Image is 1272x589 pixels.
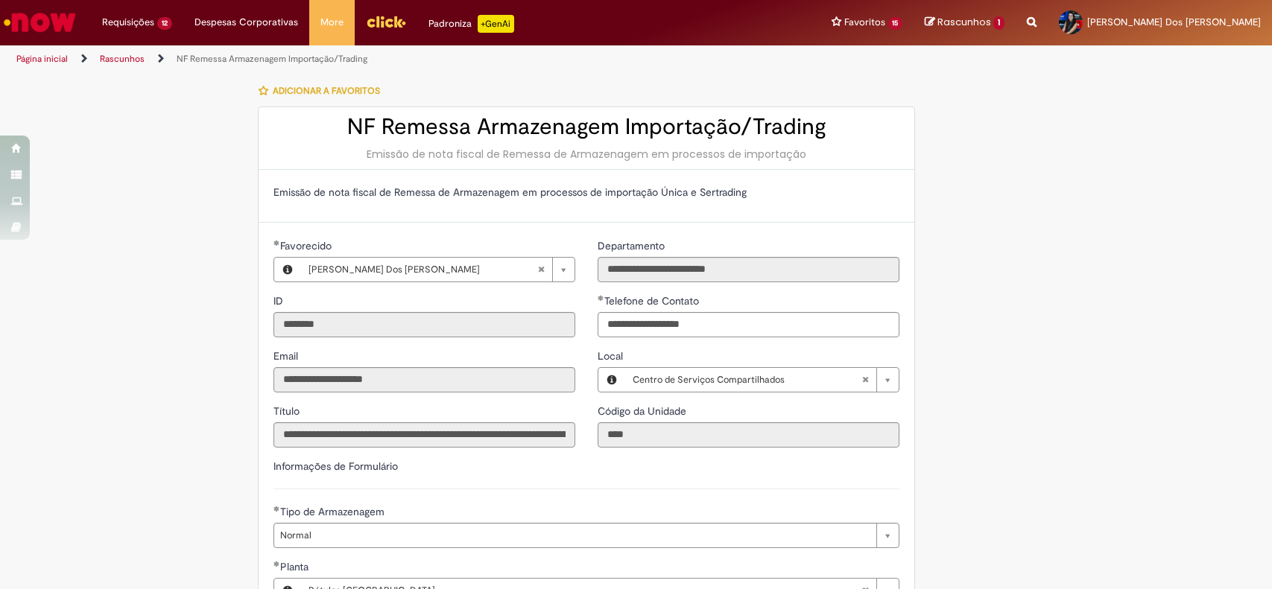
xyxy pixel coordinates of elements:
[598,422,899,448] input: Código da Unidade
[1,7,78,37] img: ServiceNow
[157,17,172,30] span: 12
[273,294,286,308] span: Somente leitura - ID
[102,15,154,30] span: Requisições
[258,75,388,106] button: Adicionar a Favoritos
[273,185,899,200] p: Emissão de nota fiscal de Remessa de Armazenagem em processos de importação Única e Sertrading
[320,15,344,30] span: More
[598,238,668,253] label: Somente leitura - Departamento
[598,239,668,252] span: Somente leitura - Departamento
[604,294,702,308] span: Telefone de Contato
[598,404,689,418] label: Somente leitura - Código da Unidade
[598,404,689,418] span: Somente leitura - Código da Unidade
[273,422,575,448] input: Título
[11,45,837,73] ul: Trilhas de página
[280,505,387,518] span: Tipo de Armazenagem
[280,523,869,547] span: Normal
[273,367,575,392] input: Email
[854,368,876,392] abbr: Limpar campo Local
[625,368,899,392] a: Centro de Serviços CompartilhadosLimpar campo Local
[937,15,991,29] span: Rascunhos
[273,506,280,512] span: Obrigatório Preenchido
[273,404,303,418] span: Somente leitura - Título
[301,258,575,281] a: [PERSON_NAME] Dos [PERSON_NAME]Limpar campo Favorecido
[273,348,301,363] label: Somente leitura - Email
[273,404,303,418] label: Somente leitura - Título
[308,258,537,281] span: [PERSON_NAME] Dos [PERSON_NAME]
[273,293,286,308] label: Somente leitura - ID
[530,258,552,281] abbr: Limpar campo Favorecido
[273,240,280,246] span: Obrigatório Preenchido
[273,85,380,97] span: Adicionar a Favoritos
[273,349,301,363] span: Somente leitura - Email
[925,16,1004,30] a: Rascunhos
[274,258,301,281] button: Favorecido, Visualizar este registro Mariana Modesto Dos Santos
[273,561,280,567] span: Obrigatório Preenchido
[366,10,406,33] img: click_logo_yellow_360x200.png
[993,16,1004,30] span: 1
[598,368,625,392] button: Local, Visualizar este registro Centro de Serviços Compartilhados
[478,15,514,33] p: +GenAi
[633,368,861,392] span: Centro de Serviços Compartilhados
[280,239,335,252] span: Necessários - Favorecido
[598,349,626,363] span: Local
[100,53,145,65] a: Rascunhos
[598,257,899,282] input: Departamento
[280,560,311,573] span: Planta, Rótulos São Paulo
[428,15,514,33] div: Padroniza
[273,312,575,337] input: ID
[598,312,899,337] input: Telefone de Contato
[273,115,899,139] h2: NF Remessa Armazenagem Importação/Trading
[16,53,68,65] a: Página inicial
[273,459,398,473] label: Informações de Formulário
[1087,16,1261,28] span: [PERSON_NAME] Dos [PERSON_NAME]
[844,15,885,30] span: Favoritos
[273,147,899,162] div: Emissão de nota fiscal de Remessa de Armazenagem em processos de importação
[598,295,604,301] span: Obrigatório Preenchido
[194,15,298,30] span: Despesas Corporativas
[888,17,903,30] span: 15
[177,53,367,65] a: NF Remessa Armazenagem Importação/Trading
